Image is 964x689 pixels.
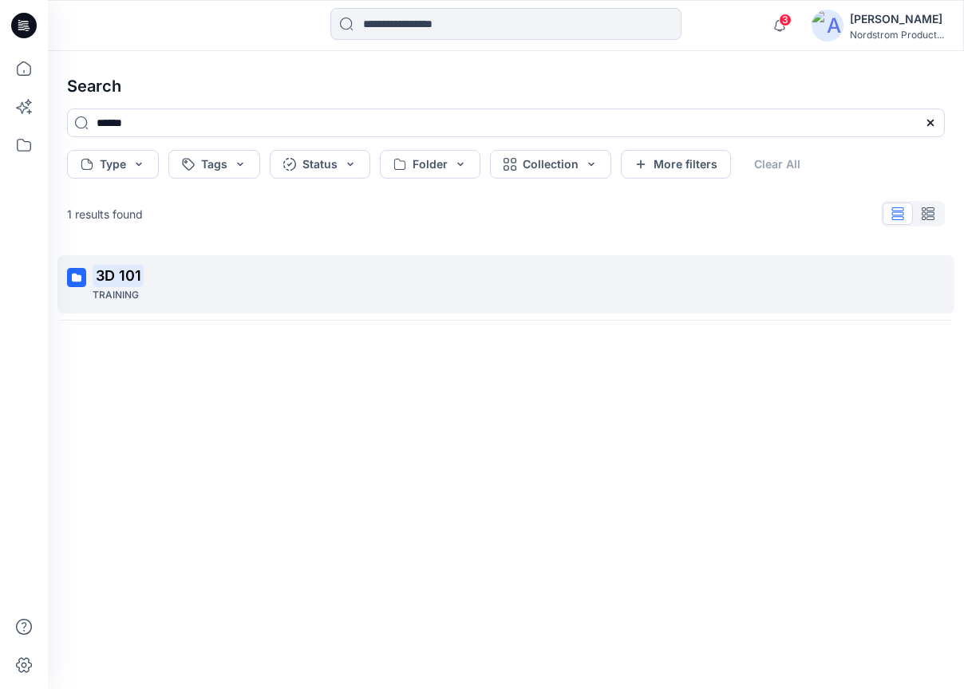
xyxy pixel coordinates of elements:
[850,29,944,41] div: Nordstrom Product...
[67,206,143,222] p: 1 results found
[490,150,611,179] button: Collection
[380,150,480,179] button: Folder
[54,64,958,108] h4: Search
[779,14,792,26] span: 3
[850,10,944,29] div: [PERSON_NAME]
[168,150,260,179] button: Tags
[57,255,954,313] a: 3D 101TRAINING
[621,150,731,179] button: More filters
[67,150,159,179] button: Type
[270,150,370,179] button: Status
[93,287,139,304] p: TRAINING
[812,10,843,41] img: avatar
[93,264,144,286] mark: 3D 101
